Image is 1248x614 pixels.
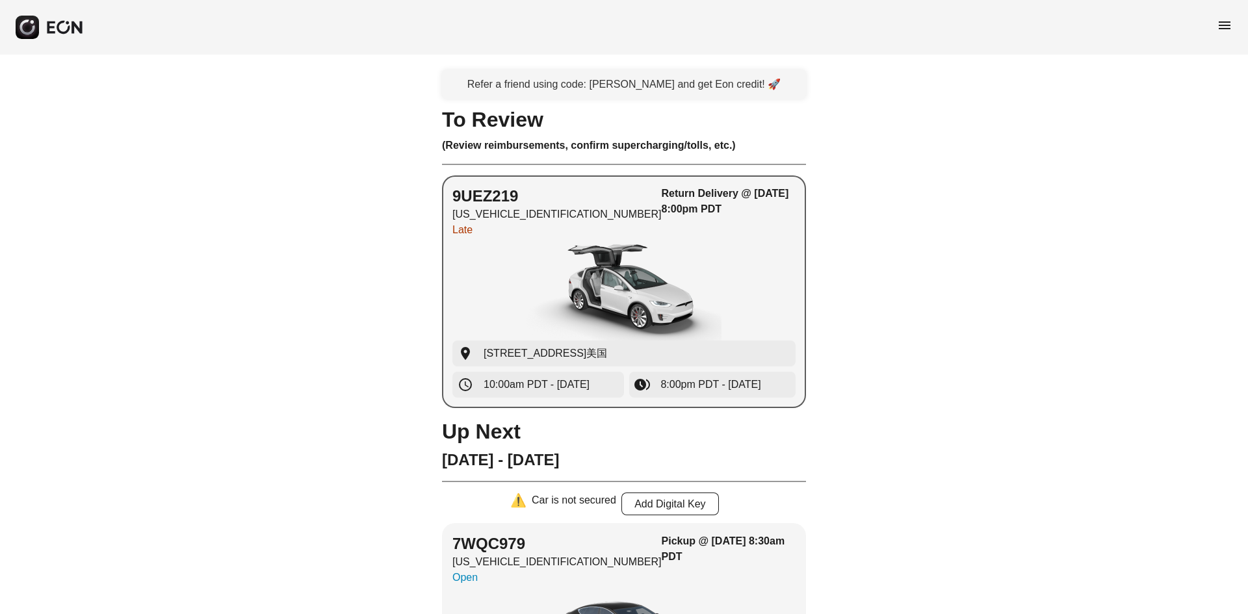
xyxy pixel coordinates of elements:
h1: To Review [442,112,806,127]
h1: Up Next [442,424,806,439]
a: Refer a friend using code: [PERSON_NAME] and get Eon credit! 🚀 [442,70,806,99]
span: browse_gallery [634,377,650,392]
span: schedule [458,377,473,392]
p: [US_VEHICLE_IDENTIFICATION_NUMBER] [452,554,662,570]
span: 8:00pm PDT - [DATE] [660,377,760,392]
p: [US_VEHICLE_IDENTIFICATION_NUMBER] [452,207,662,222]
p: Open [452,570,662,585]
button: Add Digital Key [621,492,719,515]
div: Car is not secured [532,492,616,515]
button: 9UEZ219[US_VEHICLE_IDENTIFICATION_NUMBER]LateReturn Delivery @ [DATE] 8:00pm PDTcar[STREET_ADDRES... [442,175,806,408]
div: ⚠️ [510,492,526,515]
h2: 9UEZ219 [452,186,662,207]
h3: Pickup @ [DATE] 8:30am PDT [662,533,796,565]
p: Late [452,222,662,238]
span: location_on [458,346,473,361]
h3: Return Delivery @ [DATE] 8:00pm PDT [662,186,796,217]
h2: 7WQC979 [452,533,662,554]
h3: (Review reimbursements, confirm supercharging/tolls, etc.) [442,138,806,153]
span: menu [1217,18,1232,33]
h2: [DATE] - [DATE] [442,450,806,470]
span: 10:00am PDT - [DATE] [484,377,590,392]
img: car [526,243,721,340]
span: [STREET_ADDRESS]美国 [484,346,607,361]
